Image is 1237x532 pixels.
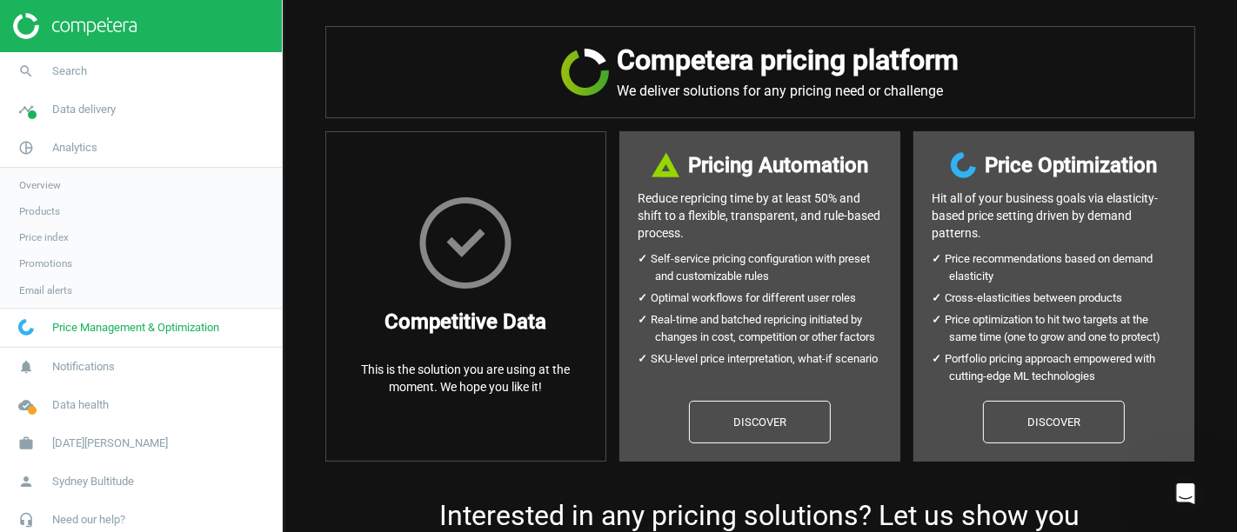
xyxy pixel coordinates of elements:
[10,131,43,164] i: pie_chart_outlined
[1165,473,1207,515] iframe: Intercom live chat
[52,436,168,451] span: [DATE][PERSON_NAME]
[951,152,976,178] img: wGWNvw8QSZomAAAAABJRU5ErkJggg==
[52,397,109,413] span: Data health
[688,150,868,181] h3: Pricing Automation
[10,465,43,498] i: person
[419,197,512,289] img: HxscrLsMTvcLXxPnqlhRQhRi+upeiQYiT7g7j1jdpu6T9n6zgWWHzG7gAAAABJRU5ErkJggg==
[19,230,69,244] span: Price index
[985,150,1157,181] h3: Price Optimization
[10,389,43,422] i: cloud_done
[344,361,588,396] p: This is the solution you are using at the moment. We hope you like it!
[13,13,137,39] img: ajHJNr6hYgQAAAAASUVORK5CYII=
[10,350,43,383] i: notifications
[384,306,546,337] h3: Competitive Data
[10,93,43,126] i: timeline
[932,190,1176,242] p: Hit all of your business goals via elasticity- based price setting driven by demand patterns.
[983,401,1125,444] a: Discover
[618,83,960,100] p: We deliver solutions for any pricing need or challenge
[52,512,125,528] span: Need our help?
[19,256,72,270] span: Promotions
[618,44,960,76] h2: Competera pricing platform
[10,427,43,460] i: work
[652,152,679,177] img: DI+PfHAOTJwAAAAASUVORK5CYII=
[949,350,1176,385] li: Portfolio pricing approach empowered with cutting-edge ML technologies
[52,140,97,156] span: Analytics
[655,250,882,285] li: Self-service pricing configuration with preset and customizable rules
[18,319,34,336] img: wGWNvw8QSZomAAAAABJRU5ErkJggg==
[52,63,87,79] span: Search
[655,311,882,346] li: Real-time and batched repricing initiated by changes in cost, competition or other factors
[10,55,43,88] i: search
[949,250,1176,285] li: Price recommendations based on demand elasticity
[949,289,1176,307] li: Cross-elasticities between products
[655,350,882,368] li: SKU-level price interpretation, what-if scenario
[52,102,116,117] span: Data delivery
[949,311,1176,346] li: Price optimization to hit two targets at the same time (one to grow and one to protect)
[689,401,831,444] a: Discover
[638,190,882,242] p: Reduce repricing time by at least 50% and shift to a flexible, transparent, and rule-based process.
[19,283,72,297] span: Email alerts
[561,49,609,96] img: JRVR7TKHubxRX4WiWFsHXLVQu3oYgKr0EdU6k5jjvBYYAAAAAElFTkSuQmCC
[52,359,115,375] span: Notifications
[52,320,219,336] span: Price Management & Optimization
[19,178,61,192] span: Overview
[52,474,134,489] span: Sydney Bultitude
[19,204,60,218] span: Products
[655,289,882,307] li: Optimal workflows for different user roles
